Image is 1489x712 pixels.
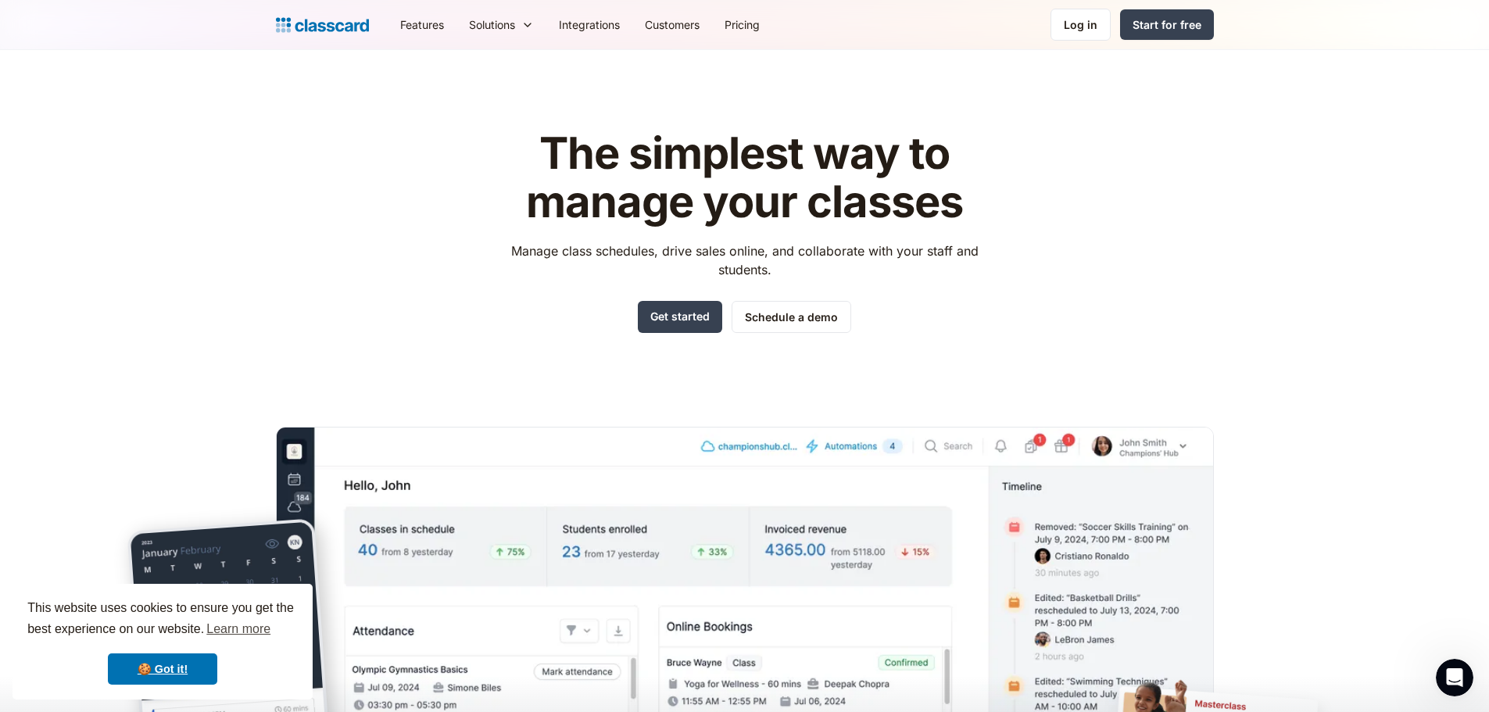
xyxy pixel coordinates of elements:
[13,584,313,699] div: cookieconsent
[712,7,772,42] a: Pricing
[27,599,298,641] span: This website uses cookies to ensure you get the best experience on our website.
[732,301,851,333] a: Schedule a demo
[1064,16,1097,33] div: Log in
[469,16,515,33] div: Solutions
[546,7,632,42] a: Integrations
[496,130,993,226] h1: The simplest way to manage your classes
[496,242,993,279] p: Manage class schedules, drive sales online, and collaborate with your staff and students.
[1436,659,1473,696] iframe: Intercom live chat
[632,7,712,42] a: Customers
[1120,9,1214,40] a: Start for free
[108,653,217,685] a: dismiss cookie message
[1133,16,1201,33] div: Start for free
[638,301,722,333] a: Get started
[456,7,546,42] div: Solutions
[1051,9,1111,41] a: Log in
[204,617,273,641] a: learn more about cookies
[388,7,456,42] a: Features
[276,14,369,36] a: Logo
